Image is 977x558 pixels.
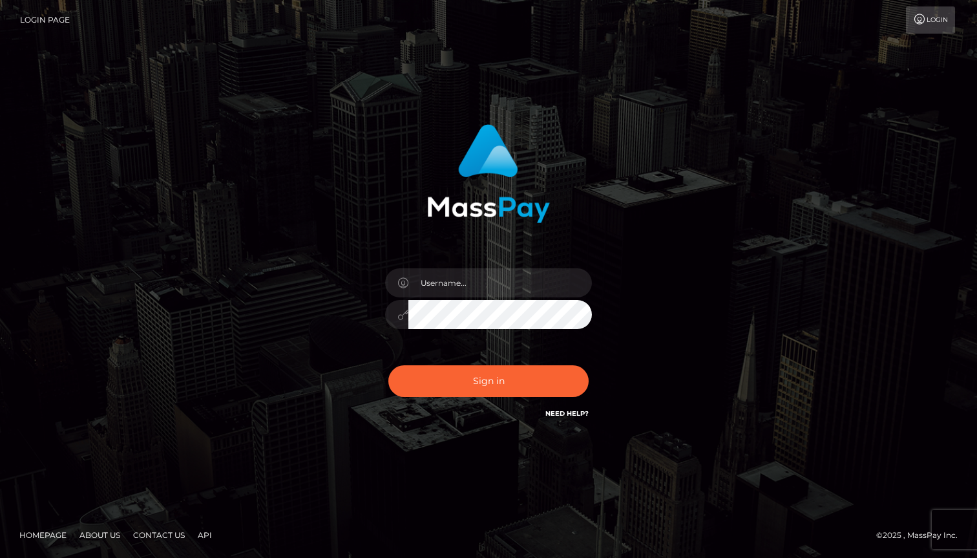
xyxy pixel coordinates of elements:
[906,6,955,34] a: Login
[388,365,589,397] button: Sign in
[74,525,125,545] a: About Us
[193,525,217,545] a: API
[20,6,70,34] a: Login Page
[128,525,190,545] a: Contact Us
[427,124,550,223] img: MassPay Login
[14,525,72,545] a: Homepage
[876,528,967,542] div: © 2025 , MassPay Inc.
[408,268,592,297] input: Username...
[545,409,589,418] a: Need Help?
